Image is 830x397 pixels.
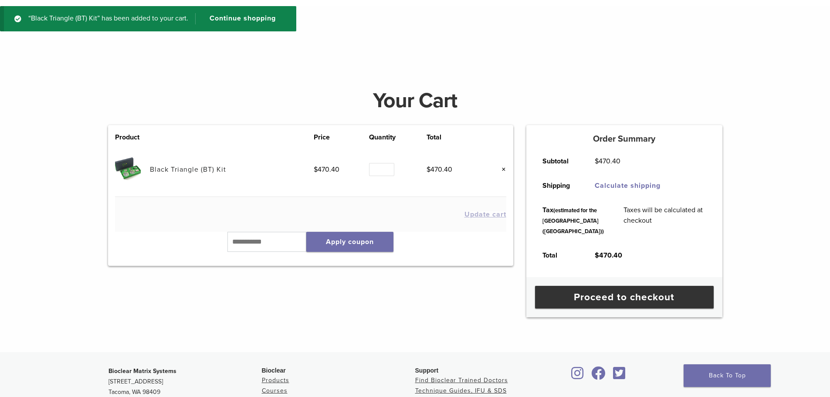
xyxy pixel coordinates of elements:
th: Shipping [533,173,585,198]
th: Quantity [369,132,426,143]
span: Bioclear [262,367,286,374]
small: (estimated for the [GEOGRAPHIC_DATA] ([GEOGRAPHIC_DATA])) [542,207,604,235]
bdi: 470.40 [427,165,452,174]
th: Total [533,243,585,268]
a: Calculate shipping [595,181,661,190]
a: Technique Guides, IFU & SDS [415,387,507,394]
bdi: 470.40 [595,251,622,260]
a: Back To Top [684,364,771,387]
span: $ [595,251,599,260]
a: Products [262,377,289,384]
button: Update cart [464,211,506,218]
th: Tax [533,198,614,243]
span: $ [314,165,318,174]
bdi: 470.40 [595,157,620,166]
a: Black Triangle (BT) Kit [150,165,226,174]
a: Bioclear [589,372,609,380]
a: Continue shopping [195,13,282,24]
a: Remove this item [495,164,506,175]
bdi: 470.40 [314,165,339,174]
a: Proceed to checkout [535,286,714,309]
a: Courses [262,387,288,394]
h1: Your Cart [102,90,729,111]
th: Product [115,132,150,143]
td: Taxes will be calculated at checkout [614,198,716,243]
th: Price [314,132,369,143]
th: Total [427,132,482,143]
th: Subtotal [533,149,585,173]
a: Bioclear [569,372,587,380]
span: $ [427,165,430,174]
a: Find Bioclear Trained Doctors [415,377,508,384]
span: Support [415,367,439,374]
img: Black Triangle (BT) Kit [115,156,141,182]
h5: Order Summary [526,134,722,144]
button: Apply coupon [306,232,393,252]
span: $ [595,157,599,166]
strong: Bioclear Matrix Systems [108,367,176,375]
a: Bioclear [610,372,629,380]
